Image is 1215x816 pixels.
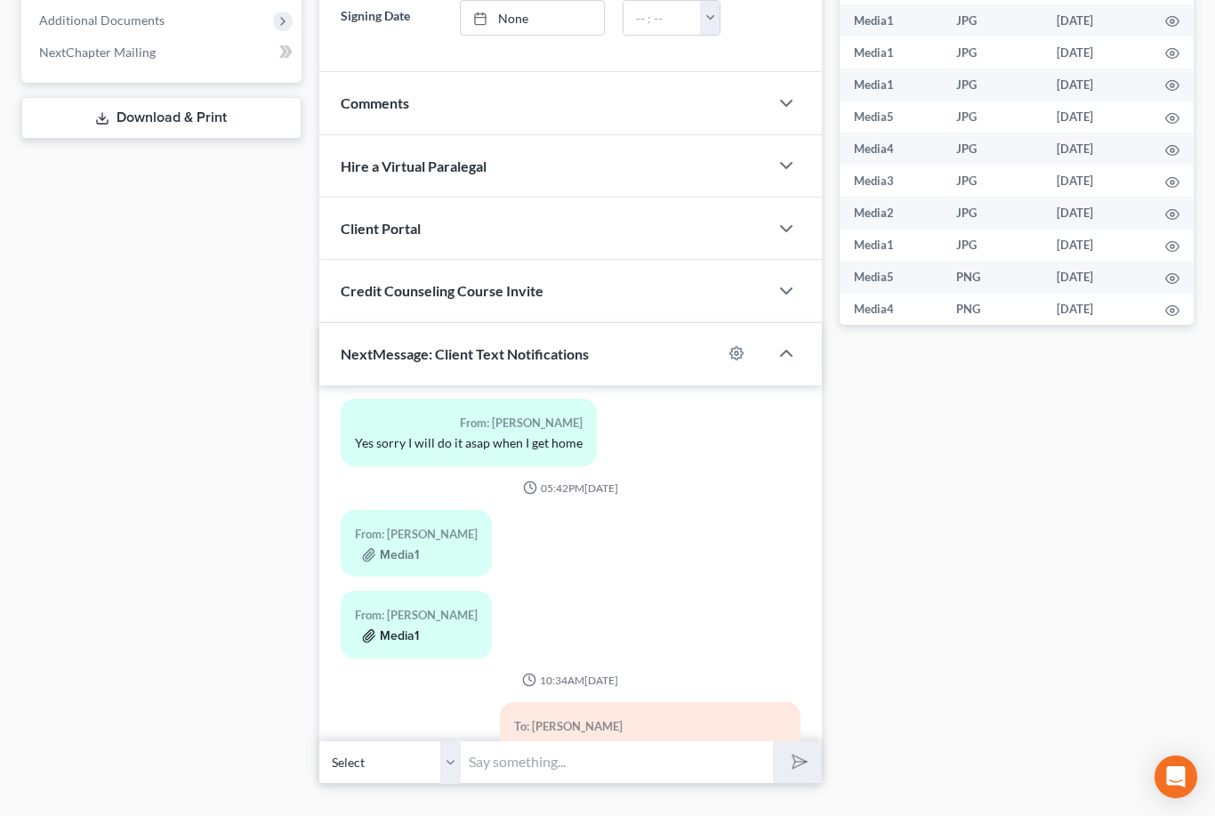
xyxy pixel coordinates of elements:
[1042,262,1151,294] td: [DATE]
[39,12,165,28] span: Additional Documents
[1042,230,1151,262] td: [DATE]
[1042,36,1151,69] td: [DATE]
[25,36,302,69] a: NextChapter Mailing
[840,101,942,133] td: Media5
[840,197,942,229] td: Media2
[341,345,589,362] span: NextMessage: Client Text Notifications
[355,413,583,433] div: From: [PERSON_NAME]
[624,1,702,35] input: -- : --
[39,44,156,60] span: NextChapter Mailing
[362,629,419,643] button: Media1
[1155,755,1197,798] div: Open Intercom Messenger
[840,262,942,294] td: Media5
[1042,101,1151,133] td: [DATE]
[942,294,1042,326] td: PNG
[1042,294,1151,326] td: [DATE]
[514,716,786,737] div: To: [PERSON_NAME]
[840,294,942,326] td: Media4
[341,673,801,688] div: 10:34AM[DATE]
[21,97,302,139] a: Download & Print
[840,69,942,101] td: Media1
[840,4,942,36] td: Media1
[341,481,801,496] div: 05:42PM[DATE]
[355,605,478,626] div: From: [PERSON_NAME]
[355,434,583,452] div: Yes sorry I will do it asap when I get home
[461,1,604,35] a: None
[942,262,1042,294] td: PNG
[942,69,1042,101] td: JPG
[1042,197,1151,229] td: [DATE]
[942,36,1042,69] td: JPG
[942,101,1042,133] td: JPG
[355,524,478,545] div: From: [PERSON_NAME]
[1042,133,1151,165] td: [DATE]
[840,36,942,69] td: Media1
[514,737,786,772] div: Good morning. Did you get a paycheck from the job on 8/28 as well?
[840,165,942,197] td: Media3
[840,230,942,262] td: Media1
[942,230,1042,262] td: JPG
[1042,69,1151,101] td: [DATE]
[942,133,1042,165] td: JPG
[942,165,1042,197] td: JPG
[341,282,543,299] span: Credit Counseling Course Invite
[840,133,942,165] td: Media4
[341,220,421,237] span: Client Portal
[1042,165,1151,197] td: [DATE]
[341,94,409,111] span: Comments
[942,197,1042,229] td: JPG
[1042,4,1151,36] td: [DATE]
[362,548,419,562] button: Media1
[462,740,773,784] input: Say something...
[341,158,487,174] span: Hire a Virtual Paralegal
[942,4,1042,36] td: JPG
